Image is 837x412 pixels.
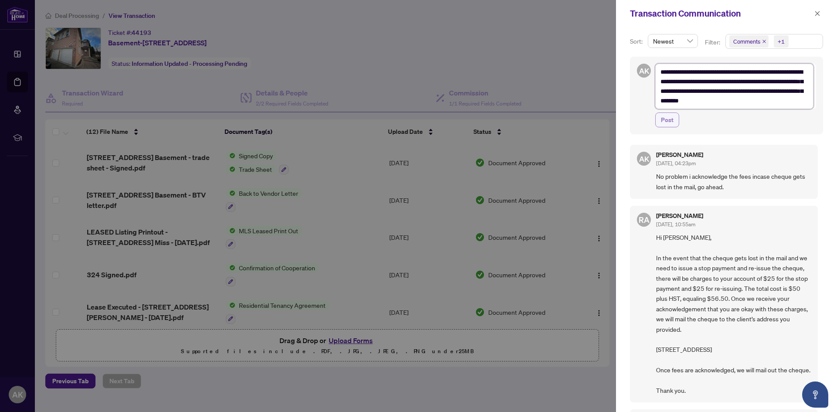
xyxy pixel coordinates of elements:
span: close [762,39,766,44]
h5: [PERSON_NAME] [656,213,703,219]
span: [DATE], 10:55am [656,221,695,228]
span: AK [639,153,649,165]
span: No problem i acknowledge the fees incase cheque gets lost in the mail, go ahead. [656,171,811,192]
span: [DATE], 04:23pm [656,160,696,167]
span: Hi [PERSON_NAME], In the event that the cheque gets lost in the mail and we need to issue a stop ... [656,232,811,395]
p: Filter: [705,37,721,47]
span: Post [661,113,674,127]
span: RA [639,214,650,226]
button: Open asap [802,381,828,408]
span: Newest [653,34,693,48]
div: +1 [778,37,785,46]
div: Transaction Communication [630,7,812,20]
span: Comments [729,35,769,48]
h5: [PERSON_NAME] [656,152,703,158]
p: Sort: [630,37,644,46]
button: Post [655,112,679,127]
span: close [814,10,820,17]
span: AK [639,65,649,77]
span: Comments [733,37,760,46]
